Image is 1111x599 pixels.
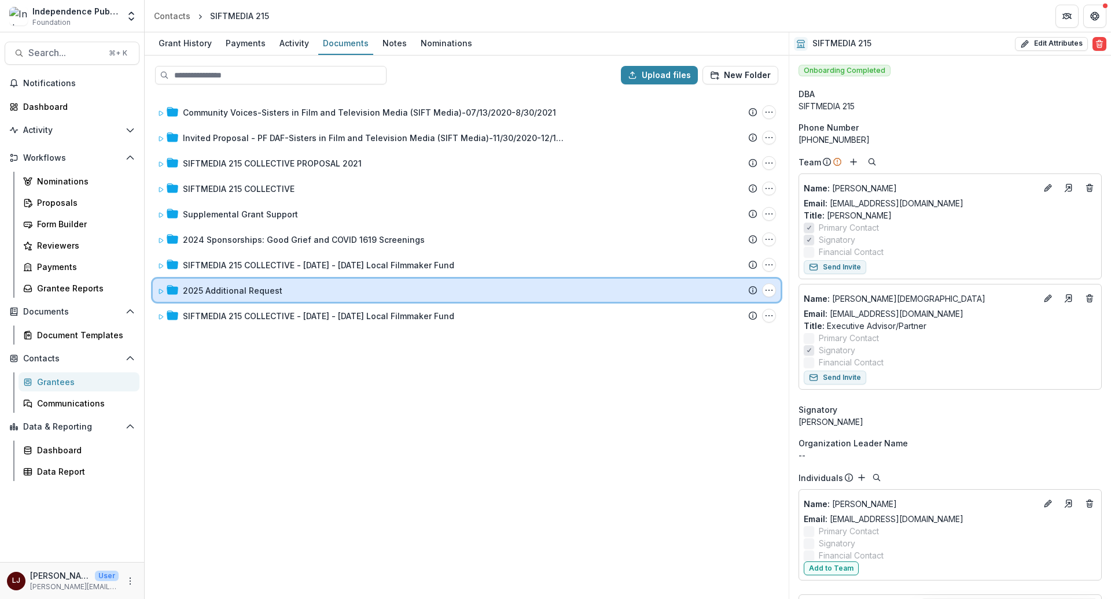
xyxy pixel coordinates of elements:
[12,577,20,585] div: Lorraine Jabouin
[799,449,1102,461] p: --
[183,234,425,246] div: 2024 Sponsorships: Good Grief and COVID 1619 Screenings
[804,197,963,209] a: Email: [EMAIL_ADDRESS][DOMAIN_NAME]
[37,465,130,478] div: Data Report
[183,310,454,322] div: SIFTMEDIA 215 COLLECTIVE - [DATE] - [DATE] Local Filmmaker Fund
[804,308,963,320] a: Email: [EMAIL_ADDRESS][DOMAIN_NAME]
[819,221,879,234] span: Primary Contact
[183,284,282,297] div: 2025 Additional Request
[95,571,119,581] p: User
[183,208,298,220] div: Supplemental Grant Support
[819,332,879,344] span: Primary Contact
[5,302,139,321] button: Open Documents
[9,7,28,25] img: Independence Public Media Foundation
[1060,494,1078,513] a: Go to contact
[19,257,139,276] a: Payments
[416,35,477,51] div: Nominations
[799,404,837,416] span: Signatory
[19,215,139,234] a: Form Builder
[154,32,216,55] a: Grant History
[378,35,411,51] div: Notes
[799,88,815,100] span: DBA
[804,182,1036,194] a: Name: [PERSON_NAME]
[153,228,781,251] div: 2024 Sponsorships: Good Grief and COVID 1619 Screenings2024 Sponsorships: Good Grief and COVID 16...
[153,253,781,276] div: SIFTMEDIA 215 COLLECTIVE - [DATE] - [DATE] Local Filmmaker FundSIFTMEDIA 215 COLLECTIVE - 2025 - ...
[5,149,139,167] button: Open Workflows
[762,309,776,323] button: SIFTMEDIA 215 COLLECTIVE - 2025 - 2025 Local Filmmaker Fund Options
[5,121,139,139] button: Open Activity
[1083,497,1097,511] button: Deletes
[153,304,781,327] div: SIFTMEDIA 215 COLLECTIVE - [DATE] - [DATE] Local Filmmaker FundSIFTMEDIA 215 COLLECTIVE - 2025 - ...
[275,32,314,55] a: Activity
[762,232,776,246] button: 2024 Sponsorships: Good Grief and COVID 1619 Screenings Options
[799,416,1102,428] div: [PERSON_NAME]
[1055,5,1079,28] button: Partners
[32,17,71,28] span: Foundation
[19,394,139,413] a: Communications
[37,282,130,294] div: Grantee Reports
[23,307,121,317] span: Documents
[804,499,830,509] span: Name :
[37,197,130,209] div: Proposals
[153,279,781,302] div: 2025 Additional Request2025 Additional Request Options
[702,66,778,84] button: New Folder
[819,234,855,246] span: Signatory
[870,471,884,485] button: Search
[183,259,454,271] div: SIFTMEDIA 215 COLLECTIVE - [DATE] - [DATE] Local Filmmaker Fund
[804,210,825,220] span: Title :
[106,47,130,60] div: ⌘ + K
[1060,179,1078,197] a: Go to contact
[30,570,90,582] p: [PERSON_NAME]
[5,74,139,93] button: Notifications
[865,155,879,169] button: Search
[19,441,139,460] a: Dashboard
[19,279,139,298] a: Grantee Reports
[804,320,1097,332] p: Executive Advisor/Partner
[5,417,139,436] button: Open Data & Reporting
[19,236,139,255] a: Reviewers
[154,35,216,51] div: Grant History
[1083,181,1097,195] button: Deletes
[183,106,556,119] div: Community Voices-Sisters in Film and Television Media (SIFT Media)-07/13/2020-8/30/2021
[819,344,855,356] span: Signatory
[23,79,135,88] span: Notifications
[804,294,830,304] span: Name :
[804,293,1036,305] a: Name: [PERSON_NAME][DEMOGRAPHIC_DATA]
[221,32,270,55] a: Payments
[210,10,269,22] div: SIFTMEDIA 215
[153,101,781,124] div: Community Voices-Sisters in Film and Television Media (SIFT Media)-07/13/2020-8/30/2021Community ...
[819,525,879,537] span: Primary Contact
[762,105,776,119] button: Community Voices-Sisters in Film and Television Media (SIFT Media)-07/13/2020-8/30/2021 Options
[221,35,270,51] div: Payments
[37,239,130,252] div: Reviewers
[847,155,860,169] button: Add
[804,198,827,208] span: Email:
[19,172,139,191] a: Nominations
[153,202,781,225] div: Supplemental Grant SupportSupplemental Grant Support Options
[23,153,121,163] span: Workflows
[37,376,130,388] div: Grantees
[804,498,1036,510] a: Name: [PERSON_NAME]
[37,329,130,341] div: Document Templates
[23,354,121,364] span: Contacts
[30,582,119,592] p: [PERSON_NAME][EMAIL_ADDRESS][DOMAIN_NAME]
[153,126,781,149] div: Invited Proposal - PF DAF-Sisters in Film and Television Media (SIFT Media)-11/30/2020-12/1/2021I...
[799,472,843,484] p: Individuals
[819,549,884,561] span: Financial Contact
[804,209,1097,221] p: [PERSON_NAME]
[855,471,869,485] button: Add
[275,35,314,51] div: Activity
[804,321,825,331] span: Title :
[19,372,139,391] a: Grantees
[149,8,195,24] a: Contacts
[819,246,884,258] span: Financial Contact
[804,371,866,384] button: Send Invite
[318,32,373,55] a: Documents
[762,207,776,221] button: Supplemental Grant Support Options
[153,177,781,200] div: SIFTMEDIA 215 COLLECTIVESIFTMEDIA 215 COLLECTIVE Options
[37,397,130,409] div: Communications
